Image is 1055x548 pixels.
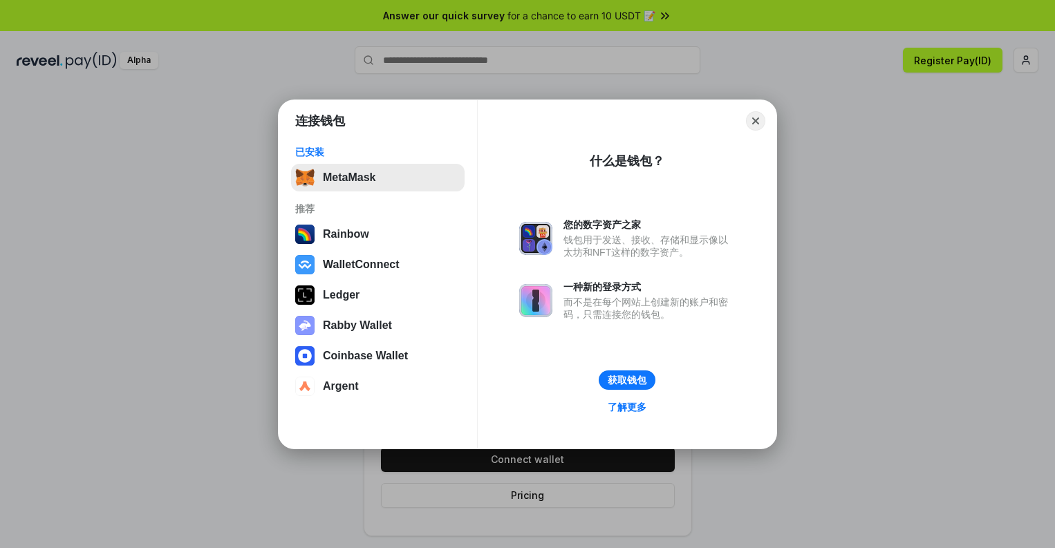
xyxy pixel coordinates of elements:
div: Coinbase Wallet [323,350,408,362]
a: 了解更多 [599,398,655,416]
button: Coinbase Wallet [291,342,465,370]
img: svg+xml,%3Csvg%20width%3D%2228%22%20height%3D%2228%22%20viewBox%3D%220%200%2028%2028%22%20fill%3D... [295,255,315,274]
div: 获取钱包 [608,374,646,386]
div: 一种新的登录方式 [563,281,735,293]
div: Ledger [323,289,360,301]
button: WalletConnect [291,251,465,278]
button: Close [746,111,765,131]
img: svg+xml,%3Csvg%20width%3D%2228%22%20height%3D%2228%22%20viewBox%3D%220%200%2028%2028%22%20fill%3D... [295,346,315,366]
img: svg+xml,%3Csvg%20fill%3D%22none%22%20height%3D%2233%22%20viewBox%3D%220%200%2035%2033%22%20width%... [295,168,315,187]
div: 了解更多 [608,401,646,413]
img: svg+xml,%3Csvg%20xmlns%3D%22http%3A%2F%2Fwww.w3.org%2F2000%2Fsvg%22%20fill%3D%22none%22%20viewBox... [295,316,315,335]
div: 而不是在每个网站上创建新的账户和密码，只需连接您的钱包。 [563,296,735,321]
div: Rabby Wallet [323,319,392,332]
button: 获取钱包 [599,370,655,390]
div: Rainbow [323,228,369,240]
div: 您的数字资产之家 [563,218,735,231]
img: svg+xml,%3Csvg%20xmlns%3D%22http%3A%2F%2Fwww.w3.org%2F2000%2Fsvg%22%20fill%3D%22none%22%20viewBox... [519,284,552,317]
div: 推荐 [295,202,460,215]
button: Argent [291,372,465,400]
div: 什么是钱包？ [590,153,664,169]
div: MetaMask [323,171,375,184]
img: svg+xml,%3Csvg%20xmlns%3D%22http%3A%2F%2Fwww.w3.org%2F2000%2Fsvg%22%20fill%3D%22none%22%20viewBox... [519,222,552,255]
img: svg+xml,%3Csvg%20width%3D%2228%22%20height%3D%2228%22%20viewBox%3D%220%200%2028%2028%22%20fill%3D... [295,377,315,396]
div: 已安装 [295,146,460,158]
div: 钱包用于发送、接收、存储和显示像以太坊和NFT这样的数字资产。 [563,234,735,258]
button: MetaMask [291,164,465,191]
button: Rabby Wallet [291,312,465,339]
button: Ledger [291,281,465,309]
h1: 连接钱包 [295,113,345,129]
img: svg+xml,%3Csvg%20width%3D%22120%22%20height%3D%22120%22%20viewBox%3D%220%200%20120%20120%22%20fil... [295,225,315,244]
button: Rainbow [291,220,465,248]
div: WalletConnect [323,258,400,271]
div: Argent [323,380,359,393]
img: svg+xml,%3Csvg%20xmlns%3D%22http%3A%2F%2Fwww.w3.org%2F2000%2Fsvg%22%20width%3D%2228%22%20height%3... [295,285,315,305]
